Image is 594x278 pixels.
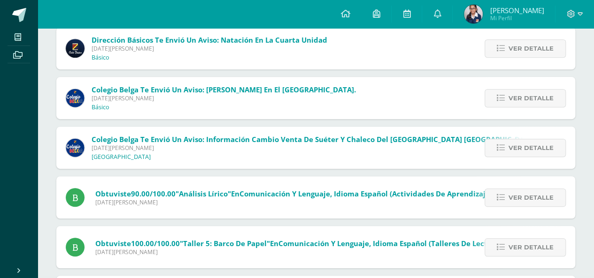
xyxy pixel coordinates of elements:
span: Obtuviste en [95,189,525,198]
img: 919ad801bb7643f6f997765cf4083301.png [66,138,85,157]
span: [PERSON_NAME] [490,6,544,15]
span: Ver detalle [509,189,554,206]
span: 100.00/100.00 [131,239,180,248]
span: Ver detalle [509,40,554,57]
span: Ver detalle [509,239,554,256]
span: 90.00/100.00 [131,189,176,198]
span: Dirección Básicos te envió un aviso: Natación en la Cuarta Unidad [92,35,327,45]
span: [DATE][PERSON_NAME] [92,144,540,152]
span: "Análisis lírico" [176,189,231,198]
span: Ver detalle [509,90,554,107]
span: Colegio Belga te envió un aviso: Información cambio venta de suéter y chaleco del [GEOGRAPHIC_DAT... [92,135,540,144]
span: [DATE][PERSON_NAME] [95,248,504,256]
span: Colegio Belga te envió un aviso: [PERSON_NAME] en el [GEOGRAPHIC_DATA]. [92,85,356,94]
span: [DATE][PERSON_NAME] [92,94,356,102]
span: [DATE][PERSON_NAME] [92,45,327,53]
span: Ver detalle [509,139,554,157]
img: 0125c0eac4c50c44750533c4a7747585.png [66,39,85,58]
span: Mi Perfil [490,14,544,22]
p: [GEOGRAPHIC_DATA] [92,153,151,161]
span: "Taller 5: Barco de papel" [180,239,270,248]
span: Comunicación y Lenguaje, Idioma Español (Actividades de aprendizaje y tareas ) [239,189,525,198]
span: [DATE][PERSON_NAME] [95,198,525,206]
img: 0df5b5bb091ac1274c66e48cce06e8d0.png [464,5,483,23]
span: Obtuviste en [95,239,504,248]
p: Básico [92,104,109,111]
img: 919ad801bb7643f6f997765cf4083301.png [66,89,85,107]
p: Básico [92,54,109,61]
span: Comunicación y Lenguaje, Idioma Español (Talleres de lectura ) [278,239,504,248]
